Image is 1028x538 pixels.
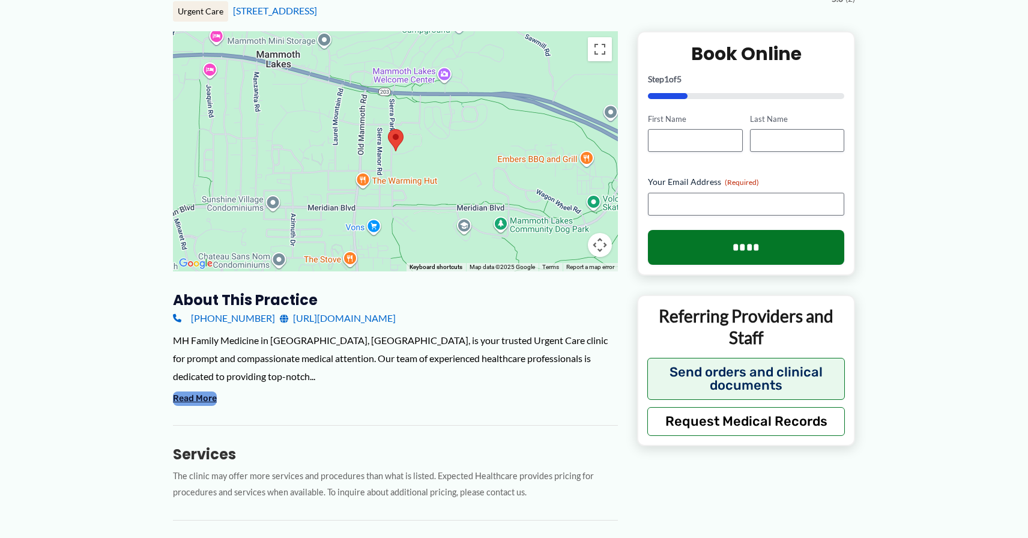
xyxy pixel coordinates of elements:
button: Request Medical Records [647,407,845,436]
a: [PHONE_NUMBER] [173,309,275,327]
button: Keyboard shortcuts [410,263,462,271]
a: Terms (opens in new tab) [542,264,559,270]
p: The clinic may offer more services and procedures than what is listed. Expected Healthcare provid... [173,468,618,501]
button: Send orders and clinical documents [647,358,845,400]
h3: Services [173,445,618,464]
img: Google [176,256,216,271]
button: Toggle fullscreen view [588,37,612,61]
label: First Name [648,113,742,125]
a: [STREET_ADDRESS] [233,5,317,16]
p: Step of [648,75,844,83]
p: Referring Providers and Staff [647,305,845,349]
button: Map camera controls [588,233,612,257]
span: Map data ©2025 Google [470,264,535,270]
div: Urgent Care [173,1,228,22]
button: Read More [173,391,217,406]
span: (Required) [725,178,759,187]
label: Your Email Address [648,176,844,188]
a: [URL][DOMAIN_NAME] [280,309,396,327]
h2: Book Online [648,42,844,65]
label: Last Name [750,113,844,125]
div: MH Family Medicine in [GEOGRAPHIC_DATA], [GEOGRAPHIC_DATA], is your trusted Urgent Care clinic fo... [173,331,618,385]
a: Report a map error [566,264,614,270]
h3: About this practice [173,291,618,309]
span: 1 [664,74,669,84]
span: 5 [677,74,682,84]
a: Open this area in Google Maps (opens a new window) [176,256,216,271]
